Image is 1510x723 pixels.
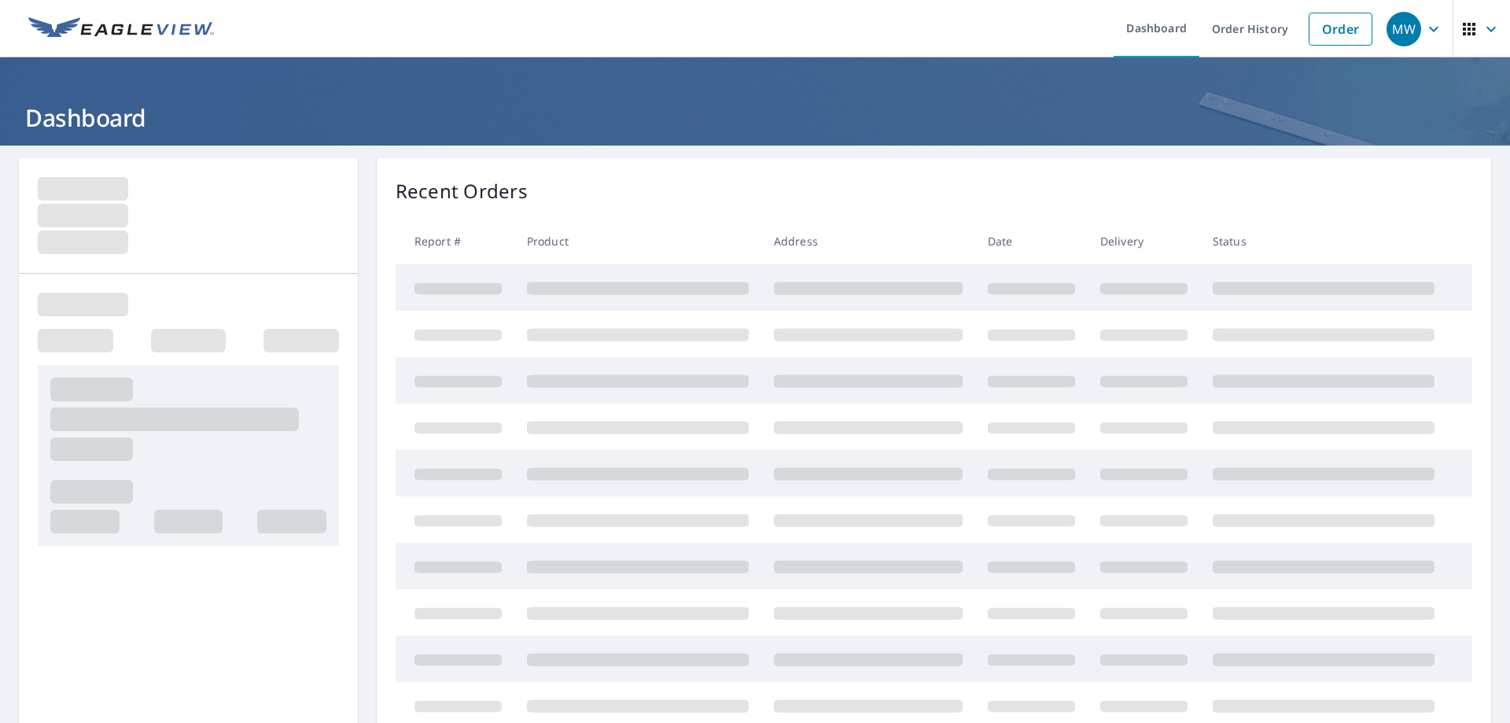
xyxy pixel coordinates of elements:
div: MW [1387,12,1421,46]
th: Delivery [1088,218,1200,264]
h1: Dashboard [19,101,1491,134]
th: Date [975,218,1088,264]
th: Address [761,218,975,264]
th: Product [514,218,761,264]
img: EV Logo [28,17,214,41]
p: Recent Orders [396,177,528,205]
th: Report # [396,218,514,264]
th: Status [1200,218,1447,264]
a: Order [1309,13,1372,46]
